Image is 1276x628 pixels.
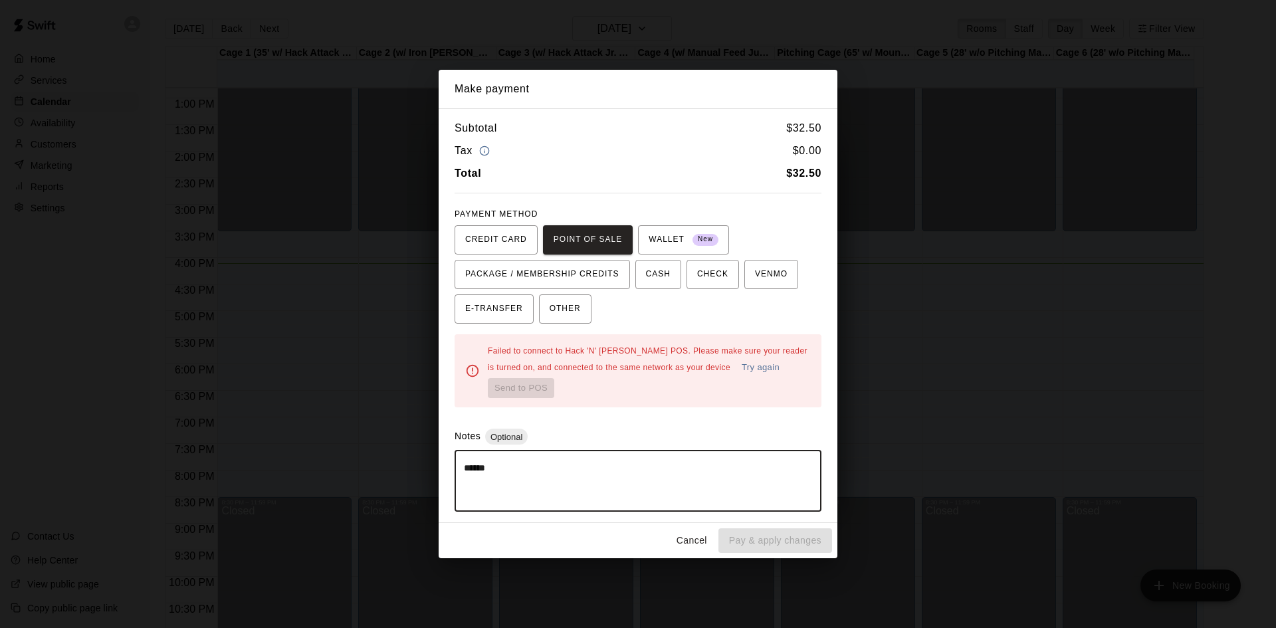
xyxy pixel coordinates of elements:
[488,346,807,373] span: Failed to connect to Hack 'N' [PERSON_NAME] POS. Please make sure your reader is turned on, and c...
[455,431,480,441] label: Notes
[687,260,739,289] button: CHECK
[465,229,527,251] span: CREDIT CARD
[786,167,821,179] b: $ 32.50
[455,167,481,179] b: Total
[671,528,713,553] button: Cancel
[455,225,538,255] button: CREDIT CARD
[692,231,718,249] span: New
[455,260,630,289] button: PACKAGE / MEMBERSHIP CREDITS
[638,225,729,255] button: WALLET New
[786,120,821,137] h6: $ 32.50
[465,264,619,285] span: PACKAGE / MEMBERSHIP CREDITS
[697,264,728,285] span: CHECK
[455,294,534,324] button: E-TRANSFER
[455,209,538,219] span: PAYMENT METHOD
[755,264,788,285] span: VENMO
[539,294,591,324] button: OTHER
[744,260,798,289] button: VENMO
[646,264,671,285] span: CASH
[554,229,622,251] span: POINT OF SALE
[635,260,681,289] button: CASH
[485,432,528,442] span: Optional
[465,298,523,320] span: E-TRANSFER
[550,298,581,320] span: OTHER
[455,142,493,160] h6: Tax
[455,120,497,137] h6: Subtotal
[439,70,837,108] h2: Make payment
[543,225,633,255] button: POINT OF SALE
[649,229,718,251] span: WALLET
[738,358,783,378] button: Try again
[793,142,821,160] h6: $ 0.00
